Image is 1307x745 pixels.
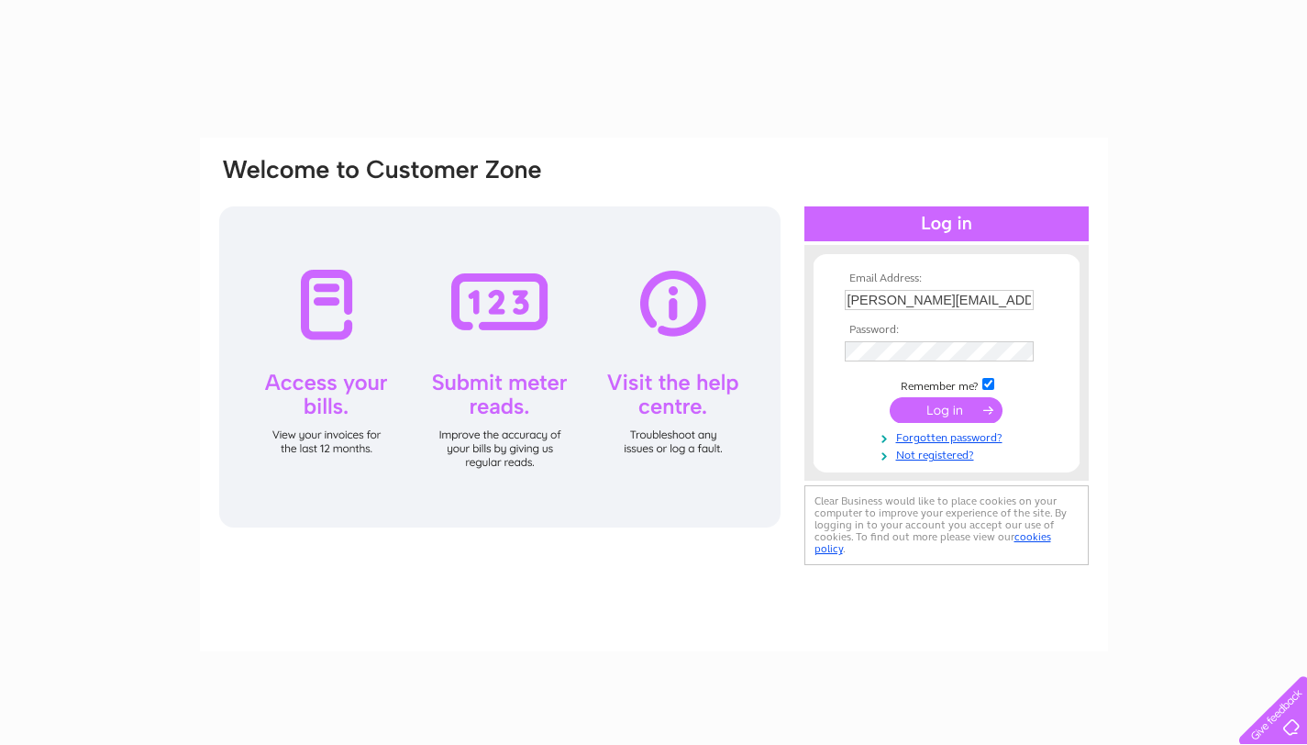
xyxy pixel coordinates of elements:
th: Email Address: [840,272,1053,285]
a: Forgotten password? [845,428,1053,445]
a: Not registered? [845,445,1053,462]
input: Submit [890,397,1002,423]
td: Remember me? [840,375,1053,394]
th: Password: [840,324,1053,337]
div: Clear Business would like to place cookies on your computer to improve your experience of the sit... [804,485,1089,565]
a: cookies policy [814,530,1051,555]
